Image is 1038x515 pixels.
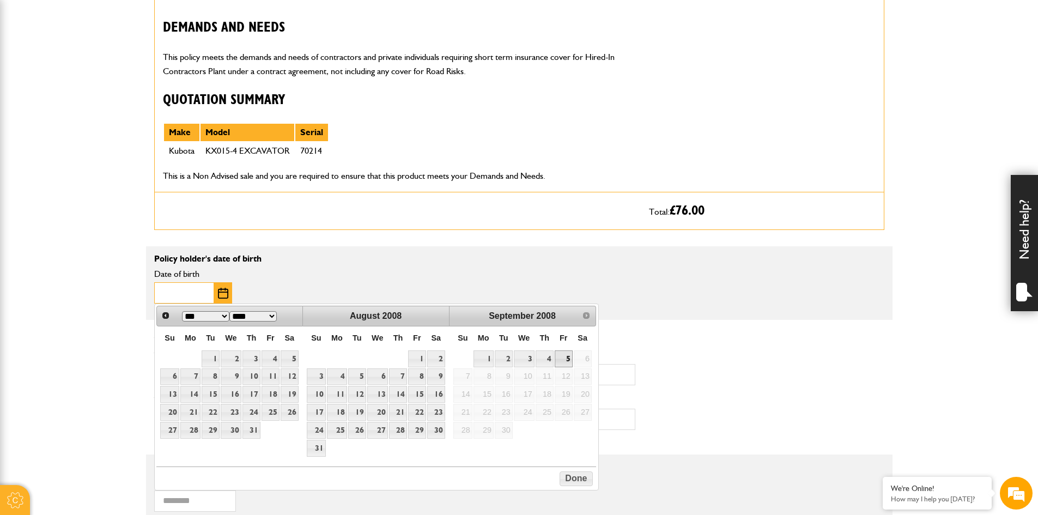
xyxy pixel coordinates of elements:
th: Model [200,123,295,142]
a: 1 [474,350,494,367]
a: 3 [307,368,325,385]
p: Total: [649,201,876,221]
a: 29 [202,422,220,439]
span: Wednesday [372,334,383,342]
a: 30 [427,422,445,439]
a: 1 [202,350,220,367]
th: Make [163,123,200,142]
label: Date of birth [154,270,635,278]
a: 4 [327,368,347,385]
a: 21 [389,404,407,421]
th: Serial [295,123,329,142]
a: 5 [348,368,366,385]
a: 16 [427,386,445,403]
span: Saturday [431,334,441,342]
a: 10 [242,368,260,385]
input: Enter your phone number [14,165,199,189]
span: Thursday [393,334,403,342]
a: 14 [389,386,407,403]
span: 2008 [536,311,556,320]
a: 28 [389,422,407,439]
a: 4 [262,350,280,367]
textarea: Type your message and hit 'Enter' [14,197,199,326]
a: 7 [389,368,407,385]
a: 24 [242,404,260,421]
span: Tuesday [353,334,362,342]
p: How may I help you today? [891,495,984,503]
span: Tuesday [206,334,215,342]
a: 9 [221,368,241,385]
span: Prev [161,311,170,320]
a: 28 [180,422,201,439]
div: We're Online! [891,484,984,493]
a: 20 [160,404,179,421]
td: KX015-4 EXCAVATOR [200,142,295,160]
a: 19 [348,404,366,421]
span: Monday [185,334,196,342]
span: £ [670,204,705,217]
a: Prev [158,307,174,323]
a: 4 [536,350,554,367]
div: Need help? [1011,175,1038,311]
a: 18 [262,386,280,403]
a: 23 [427,404,445,421]
a: 14 [180,386,201,403]
p: This policy meets the demands and needs of contractors and private individuals requiring short te... [163,50,633,78]
a: 3 [242,350,260,367]
a: 22 [408,404,426,421]
span: 76.00 [676,204,705,217]
a: 6 [160,368,179,385]
a: 20 [367,404,388,421]
a: 2 [221,350,241,367]
span: Sunday [458,334,468,342]
a: 2 [427,350,445,367]
a: 9 [427,368,445,385]
a: 2 [495,350,513,367]
a: 13 [160,386,179,403]
span: Tuesday [499,334,508,342]
a: 31 [307,440,325,457]
a: 17 [307,404,325,421]
a: 17 [242,386,260,403]
a: 10 [307,386,325,403]
a: 26 [348,422,366,439]
a: 27 [160,422,179,439]
span: September [489,311,534,320]
span: Thursday [247,334,257,342]
a: 21 [180,404,201,421]
h3: Quotation Summary [163,92,633,109]
a: 24 [307,422,325,439]
a: 6 [367,368,388,385]
td: 70214 [295,142,329,160]
em: Start Chat [148,336,198,350]
a: 1 [408,350,426,367]
a: 12 [348,386,366,403]
a: 8 [408,368,426,385]
span: Friday [413,334,421,342]
a: 15 [408,386,426,403]
a: 11 [327,386,347,403]
h3: Demands and needs [163,20,633,37]
a: 7 [180,368,201,385]
span: 2008 [383,311,402,320]
a: 3 [514,350,535,367]
a: 5 [555,350,573,367]
img: Choose date [218,288,228,299]
div: Minimize live chat window [179,5,205,32]
a: 23 [221,404,241,421]
button: Done [560,471,593,487]
a: 19 [281,386,299,403]
a: 22 [202,404,220,421]
a: 16 [221,386,241,403]
span: Sunday [165,334,174,342]
a: 29 [408,422,426,439]
div: Chat with us now [57,61,183,75]
span: Friday [266,334,274,342]
input: Enter your last name [14,101,199,125]
span: Monday [478,334,489,342]
a: 8 [202,368,220,385]
a: 25 [262,404,280,421]
span: Saturday [578,334,587,342]
a: 31 [242,422,260,439]
span: August [350,311,380,320]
